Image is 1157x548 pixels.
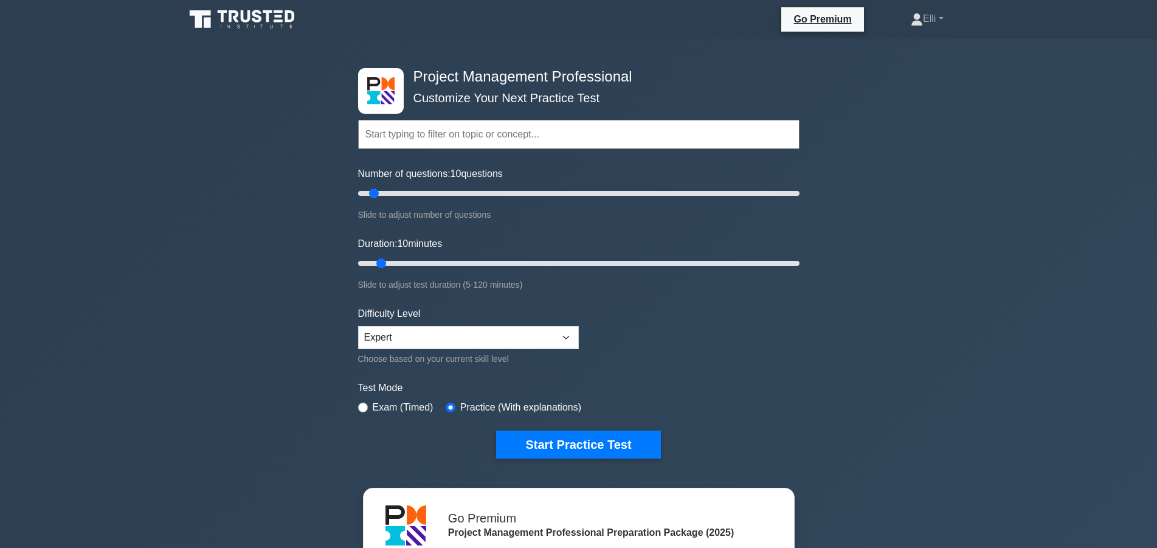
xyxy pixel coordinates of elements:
label: Practice (With explanations) [460,400,581,415]
div: Slide to adjust number of questions [358,207,800,222]
label: Duration: minutes [358,237,443,251]
div: Choose based on your current skill level [358,352,579,366]
span: 10 [451,168,461,179]
label: Number of questions: questions [358,167,503,181]
span: 10 [397,238,408,249]
input: Start typing to filter on topic or concept... [358,120,800,149]
label: Difficulty Level [358,307,421,321]
label: Exam (Timed) [373,400,433,415]
a: Elli [882,7,972,31]
div: Slide to adjust test duration (5-120 minutes) [358,277,800,292]
button: Start Practice Test [496,431,660,459]
a: Go Premium [786,12,858,27]
label: Test Mode [358,381,800,395]
h4: Project Management Professional [409,68,740,86]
